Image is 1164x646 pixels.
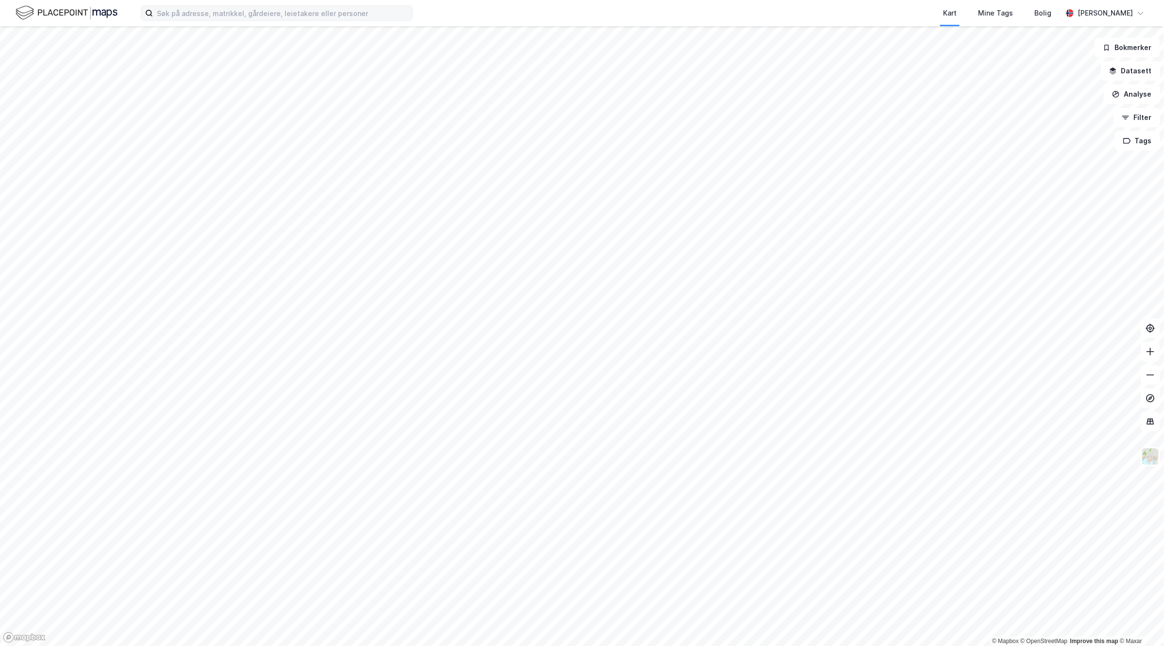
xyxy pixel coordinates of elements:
[1141,447,1160,466] img: Z
[1115,131,1160,151] button: Tags
[1070,638,1118,645] a: Improve this map
[992,638,1019,645] a: Mapbox
[978,7,1013,19] div: Mine Tags
[1078,7,1133,19] div: [PERSON_NAME]
[1115,599,1164,646] iframe: Chat Widget
[153,6,412,20] input: Søk på adresse, matrikkel, gårdeiere, leietakere eller personer
[3,632,46,643] a: Mapbox homepage
[16,4,118,21] img: logo.f888ab2527a4732fd821a326f86c7f29.svg
[1113,108,1160,127] button: Filter
[1101,61,1160,81] button: Datasett
[1021,638,1068,645] a: OpenStreetMap
[1095,38,1160,57] button: Bokmerker
[1034,7,1051,19] div: Bolig
[943,7,957,19] div: Kart
[1104,85,1160,104] button: Analyse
